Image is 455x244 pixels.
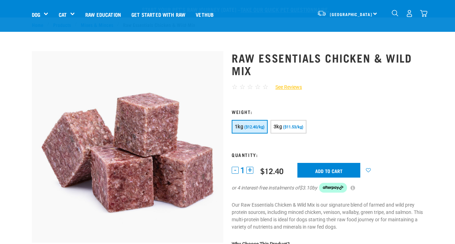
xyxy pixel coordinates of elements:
span: 3kg [274,124,282,129]
span: ☆ [239,83,245,91]
input: Add to cart [297,163,360,178]
span: [GEOGRAPHIC_DATA] [330,13,372,15]
div: $12.40 [260,166,283,175]
button: + [246,167,253,174]
h3: Quantity: [232,152,423,157]
h1: Raw Essentials Chicken & Wild Mix [232,51,423,77]
button: 1kg ($12.40/kg) [232,120,268,134]
a: Cat [59,10,67,19]
h3: Weight: [232,109,423,114]
img: home-icon-1@2x.png [392,10,398,16]
span: ☆ [232,83,238,91]
a: Dog [32,10,40,19]
span: 1kg [235,124,243,129]
span: ☆ [262,83,268,91]
span: 1 [240,167,245,174]
img: Pile Of Cubed Chicken Wild Meat Mix [32,51,223,243]
a: Vethub [190,0,219,28]
span: ☆ [255,83,261,91]
div: or 4 interest-free instalments of by [232,183,423,193]
a: See Reviews [268,84,302,91]
img: user.png [406,10,413,17]
img: home-icon@2x.png [420,10,427,17]
img: Afterpay [319,183,347,193]
p: Our Raw Essentials Chicken & Wild Mix is our signature blend of farmed and wild prey protein sour... [232,201,423,231]
span: ($11.53/kg) [283,125,303,129]
img: van-moving.png [317,10,326,16]
a: Get started with Raw [126,0,190,28]
button: 3kg ($11.53/kg) [270,120,306,134]
button: - [232,167,239,174]
span: $3.10 [299,184,312,192]
span: ☆ [247,83,253,91]
span: ($12.40/kg) [244,125,265,129]
a: Raw Education [80,0,126,28]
